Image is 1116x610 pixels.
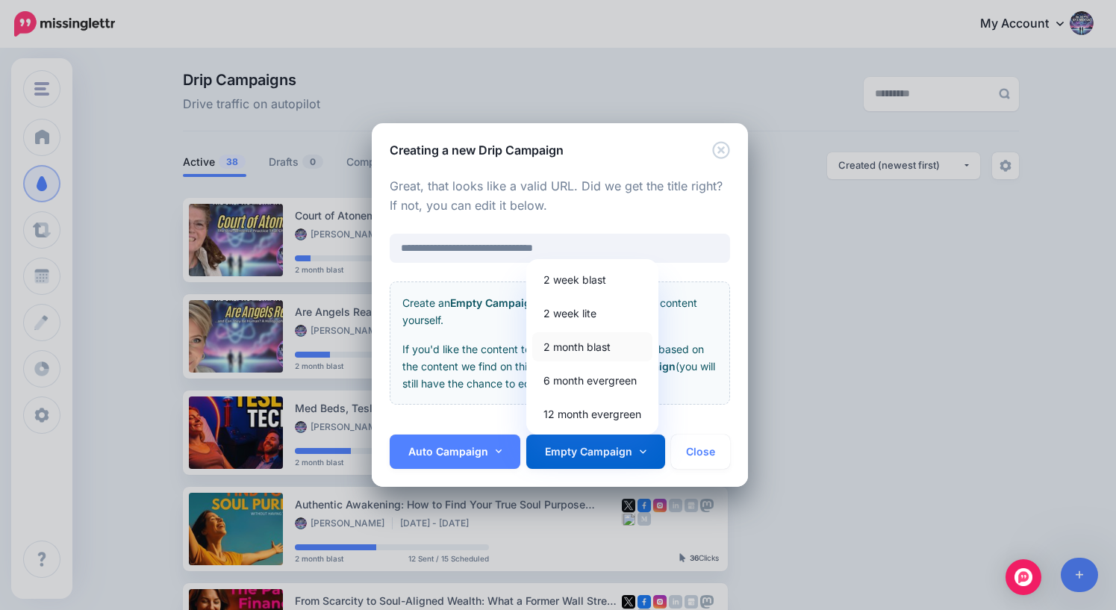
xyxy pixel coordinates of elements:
a: Auto Campaign [390,435,521,469]
p: If you'd like the content to be created automatically based on the content we find on this page, ... [402,340,718,392]
button: Close [712,141,730,160]
a: 12 month evergreen [532,399,652,429]
button: Close [671,435,730,469]
p: Create an if you want to create the content yourself. [402,294,718,329]
a: 2 week blast [532,265,652,294]
a: 2 month blast [532,332,652,361]
h5: Creating a new Drip Campaign [390,141,564,159]
a: Empty Campaign [526,435,665,469]
a: 2 week lite [532,299,652,328]
a: 6 month evergreen [532,366,652,395]
b: Empty Campaign [450,296,537,309]
div: Open Intercom Messenger [1006,559,1041,595]
p: Great, that looks like a valid URL. Did we get the title right? If not, you can edit it below. [390,177,731,216]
